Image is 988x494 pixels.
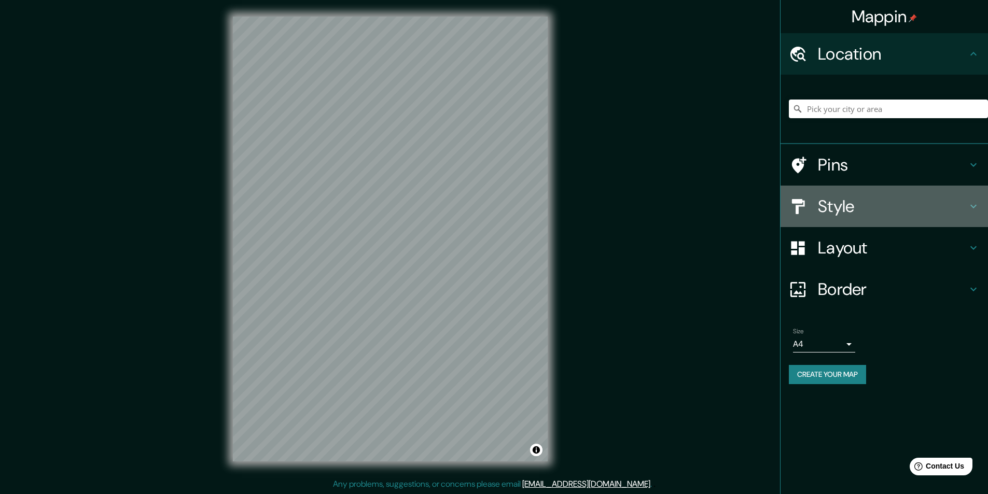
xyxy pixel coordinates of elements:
[522,478,650,489] a: [EMAIL_ADDRESS][DOMAIN_NAME]
[781,227,988,269] div: Layout
[793,336,855,352] div: A4
[781,269,988,310] div: Border
[233,17,548,461] canvas: Map
[530,444,542,456] button: Toggle attribution
[781,144,988,186] div: Pins
[793,327,804,336] label: Size
[818,154,967,175] h4: Pins
[818,237,967,258] h4: Layout
[789,365,866,384] button: Create your map
[789,100,988,118] input: Pick your city or area
[818,196,967,217] h4: Style
[909,14,917,22] img: pin-icon.png
[781,186,988,227] div: Style
[852,6,917,27] h4: Mappin
[896,454,977,483] iframe: Help widget launcher
[653,478,656,490] div: .
[818,44,967,64] h4: Location
[333,478,652,490] p: Any problems, suggestions, or concerns please email .
[818,279,967,300] h4: Border
[781,33,988,75] div: Location
[652,478,653,490] div: .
